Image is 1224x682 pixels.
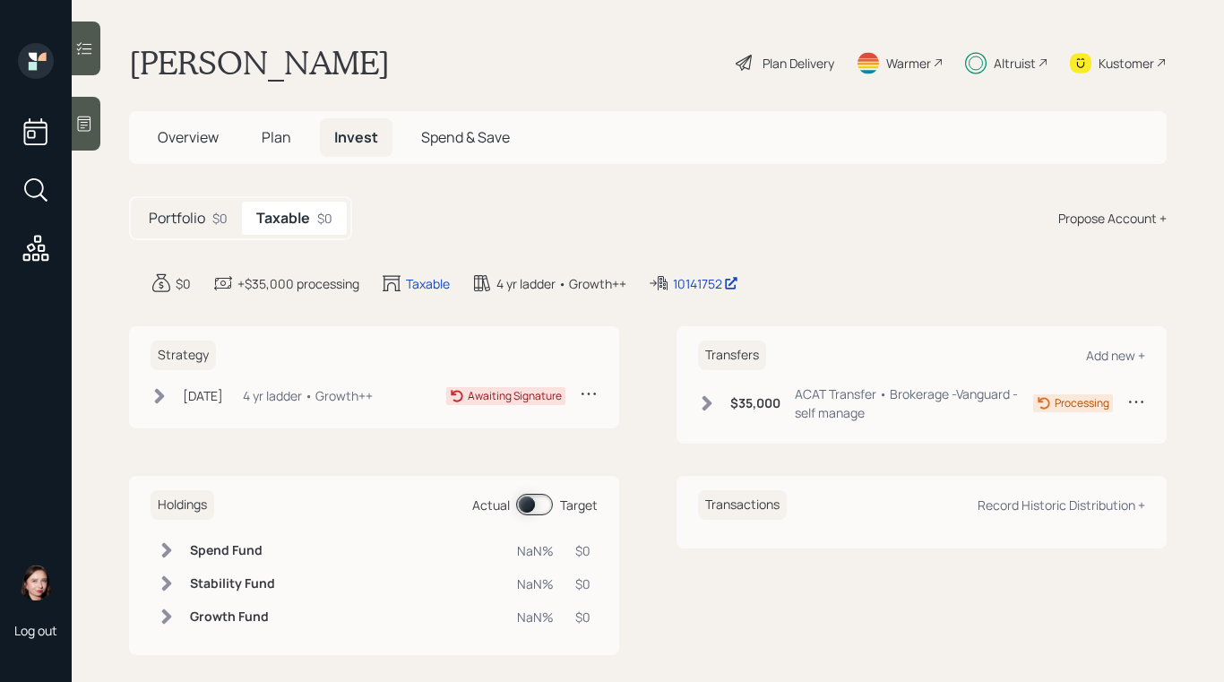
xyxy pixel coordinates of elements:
div: $0 [575,541,590,560]
div: ACAT Transfer • Brokerage -Vanguard -self manage [795,384,1033,422]
span: Overview [158,127,219,147]
div: +$35,000 processing [237,274,359,293]
span: Spend & Save [421,127,510,147]
div: Warmer [886,54,931,73]
div: $0 [176,274,191,293]
h6: Spend Fund [190,543,275,558]
div: 4 yr ladder • Growth++ [243,386,373,405]
div: Record Historic Distribution + [978,496,1145,514]
h5: Portfolio [149,210,205,227]
div: Log out [14,622,57,639]
div: $0 [575,608,590,626]
div: Processing [1055,395,1109,411]
div: [DATE] [183,386,223,405]
div: Awaiting Signature [468,388,562,404]
div: $0 [317,209,332,228]
div: Actual [472,496,510,514]
h1: [PERSON_NAME] [129,43,390,82]
div: $0 [575,574,590,593]
h5: Taxable [256,210,310,227]
h6: Strategy [151,341,216,370]
span: Invest [334,127,378,147]
div: 10141752 [673,274,738,293]
div: NaN% [517,541,554,560]
div: Target [560,496,598,514]
span: Plan [262,127,291,147]
h6: Transfers [698,341,766,370]
h6: Transactions [698,490,787,520]
div: Taxable [406,274,450,293]
h6: $35,000 [730,396,780,411]
h6: Growth Fund [190,609,275,625]
div: NaN% [517,608,554,626]
div: $0 [212,209,228,228]
div: Plan Delivery [763,54,834,73]
div: 4 yr ladder • Growth++ [496,274,626,293]
div: Add new + [1086,347,1145,364]
div: Altruist [994,54,1036,73]
div: Propose Account + [1058,209,1167,228]
img: aleksandra-headshot.png [18,565,54,600]
div: NaN% [517,574,554,593]
div: Kustomer [1099,54,1154,73]
h6: Stability Fund [190,576,275,591]
h6: Holdings [151,490,214,520]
